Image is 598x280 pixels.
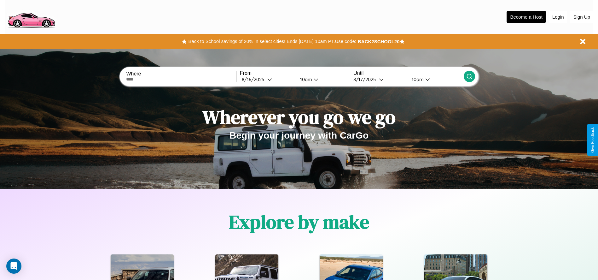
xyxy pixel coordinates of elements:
[590,127,595,153] div: Give Feedback
[187,37,357,46] button: Back to School savings of 20% in select cities! Ends [DATE] 10am PT.Use code:
[409,76,425,82] div: 10am
[507,11,546,23] button: Become a Host
[240,70,350,76] label: From
[570,11,593,23] button: Sign Up
[295,76,350,83] button: 10am
[358,39,400,44] b: BACK2SCHOOL20
[126,71,236,77] label: Where
[229,209,369,235] h1: Explore by make
[5,3,58,29] img: logo
[549,11,567,23] button: Login
[297,76,314,82] div: 10am
[242,76,267,82] div: 8 / 16 / 2025
[353,70,463,76] label: Until
[6,259,21,274] div: Open Intercom Messenger
[240,76,295,83] button: 8/16/2025
[407,76,464,83] button: 10am
[353,76,379,82] div: 8 / 17 / 2025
